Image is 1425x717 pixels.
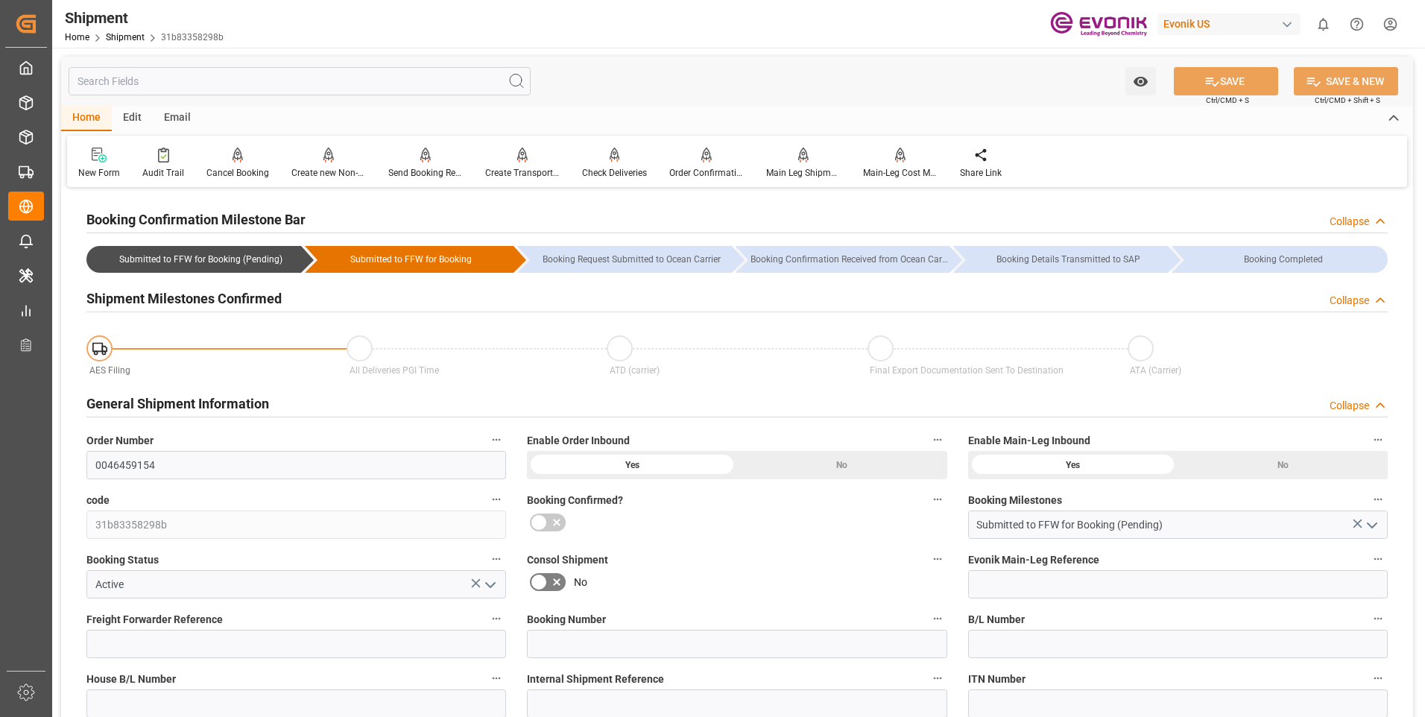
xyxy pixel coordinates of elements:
span: ATD (carrier) [610,365,660,376]
div: Submitted to FFW for Booking (Pending) [86,246,301,273]
span: Freight Forwarder Reference [86,612,223,628]
button: Booking Milestones [1368,490,1388,509]
button: Booking Number [928,609,947,628]
span: Booking Number [527,612,606,628]
button: open menu [478,573,501,596]
span: Order Number [86,433,154,449]
button: Internal Shipment Reference [928,669,947,688]
div: Send Booking Request To ABS [388,166,463,180]
span: B/L Number [968,612,1025,628]
div: Booking Request Submitted to Ocean Carrier [532,246,732,273]
div: Create Transport Unit [485,166,560,180]
button: SAVE & NEW [1294,67,1398,95]
div: Submitted to FFW for Booking [305,246,514,273]
span: ATA (Carrier) [1130,365,1181,376]
button: open menu [1359,514,1382,537]
div: Collapse [1330,398,1369,414]
input: Search Fields [69,67,531,95]
button: Order Number [487,430,506,449]
div: Booking Details Transmitted to SAP [953,246,1168,273]
div: Yes [527,451,737,479]
button: SAVE [1174,67,1278,95]
button: House B/L Number [487,669,506,688]
span: Booking Milestones [968,493,1062,508]
div: No [1178,451,1388,479]
span: Booking Status [86,552,159,568]
div: Booking Details Transmitted to SAP [968,246,1168,273]
div: Submitted to FFW for Booking (Pending) [101,246,301,273]
span: Consol Shipment [527,552,608,568]
span: Evonik Main-Leg Reference [968,552,1099,568]
button: Booking Confirmed? [928,490,947,509]
div: Edit [112,106,153,131]
button: Enable Main-Leg Inbound [1368,430,1388,449]
div: Booking Confirmation Received from Ocean Carrier [751,246,950,273]
div: Booking Completed [1187,246,1380,273]
button: Freight Forwarder Reference [487,609,506,628]
div: Create new Non-Conformance [291,166,366,180]
div: Email [153,106,202,131]
button: Booking Status [487,549,506,569]
div: Audit Trail [142,166,184,180]
div: Booking Completed [1172,246,1388,273]
div: No [737,451,947,479]
div: Main-Leg Cost Message [863,166,938,180]
div: Booking Confirmation Received from Ocean Carrier [736,246,950,273]
a: Home [65,32,89,42]
div: Home [61,106,112,131]
button: B/L Number [1368,609,1388,628]
span: No [574,575,587,590]
div: New Form [78,166,120,180]
span: Ctrl/CMD + Shift + S [1315,95,1380,106]
button: show 0 new notifications [1306,7,1340,41]
div: Check Deliveries [582,166,647,180]
button: open menu [1125,67,1156,95]
img: Evonik-brand-mark-Deep-Purple-RGB.jpeg_1700498283.jpeg [1050,11,1147,37]
button: code [487,490,506,509]
span: AES Filing [89,365,130,376]
button: Evonik US [1157,10,1306,38]
button: Help Center [1340,7,1374,41]
div: Booking Request Submitted to Ocean Carrier [517,246,732,273]
div: Shipment [65,7,224,29]
h2: Shipment Milestones Confirmed [86,288,282,309]
div: Main Leg Shipment [766,166,841,180]
a: Shipment [106,32,145,42]
span: Enable Main-Leg Inbound [968,433,1090,449]
button: ITN Number [1368,669,1388,688]
div: Evonik US [1157,13,1301,35]
h2: Booking Confirmation Milestone Bar [86,209,306,230]
span: Ctrl/CMD + S [1206,95,1249,106]
h2: General Shipment Information [86,394,269,414]
span: House B/L Number [86,672,176,687]
div: Yes [968,451,1178,479]
div: Submitted to FFW for Booking [320,246,503,273]
div: Collapse [1330,214,1369,230]
span: Internal Shipment Reference [527,672,664,687]
div: Share Link [960,166,1002,180]
span: Enable Order Inbound [527,433,630,449]
span: Final Export Documentation Sent To Destination [870,365,1064,376]
span: code [86,493,110,508]
button: Consol Shipment [928,549,947,569]
div: Collapse [1330,293,1369,309]
button: Enable Order Inbound [928,430,947,449]
span: All Deliveries PGI Time [350,365,439,376]
div: Order Confirmation [669,166,744,180]
div: Cancel Booking [206,166,269,180]
span: ITN Number [968,672,1026,687]
span: Booking Confirmed? [527,493,623,508]
button: Evonik Main-Leg Reference [1368,549,1388,569]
